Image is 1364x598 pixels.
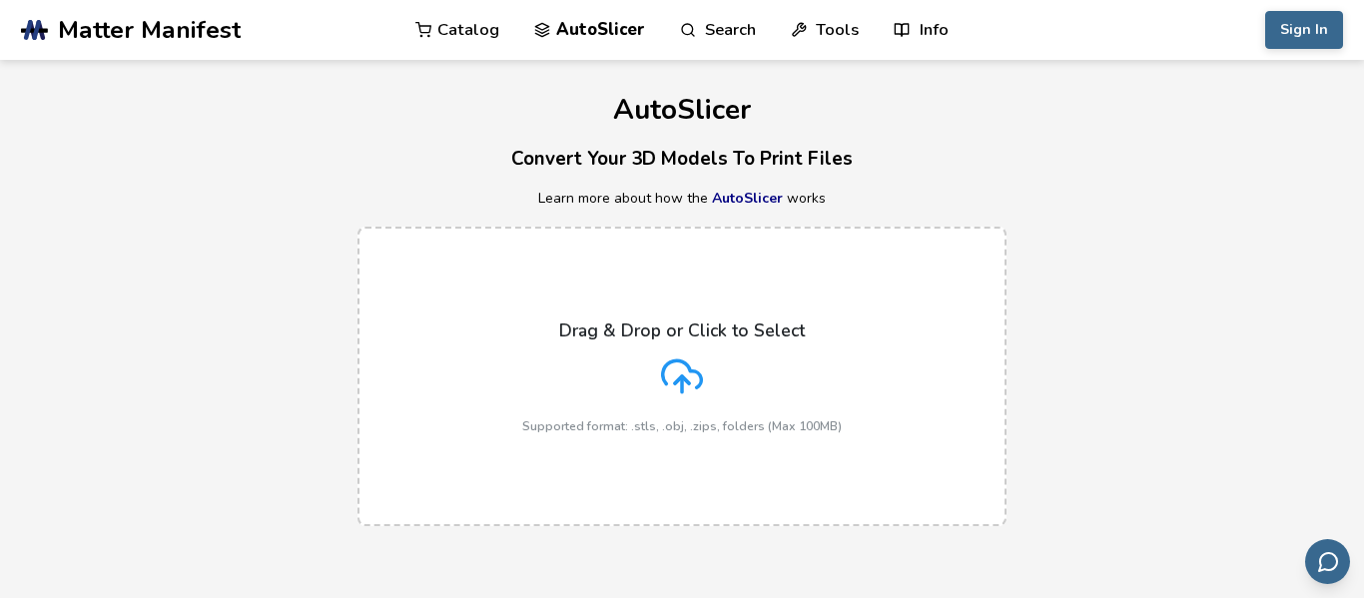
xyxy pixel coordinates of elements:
[712,189,783,208] a: AutoSlicer
[1305,539,1350,584] button: Send feedback via email
[1265,11,1343,49] button: Sign In
[522,419,842,433] p: Supported format: .stls, .obj, .zips, folders (Max 100MB)
[58,16,241,44] span: Matter Manifest
[559,320,805,340] p: Drag & Drop or Click to Select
